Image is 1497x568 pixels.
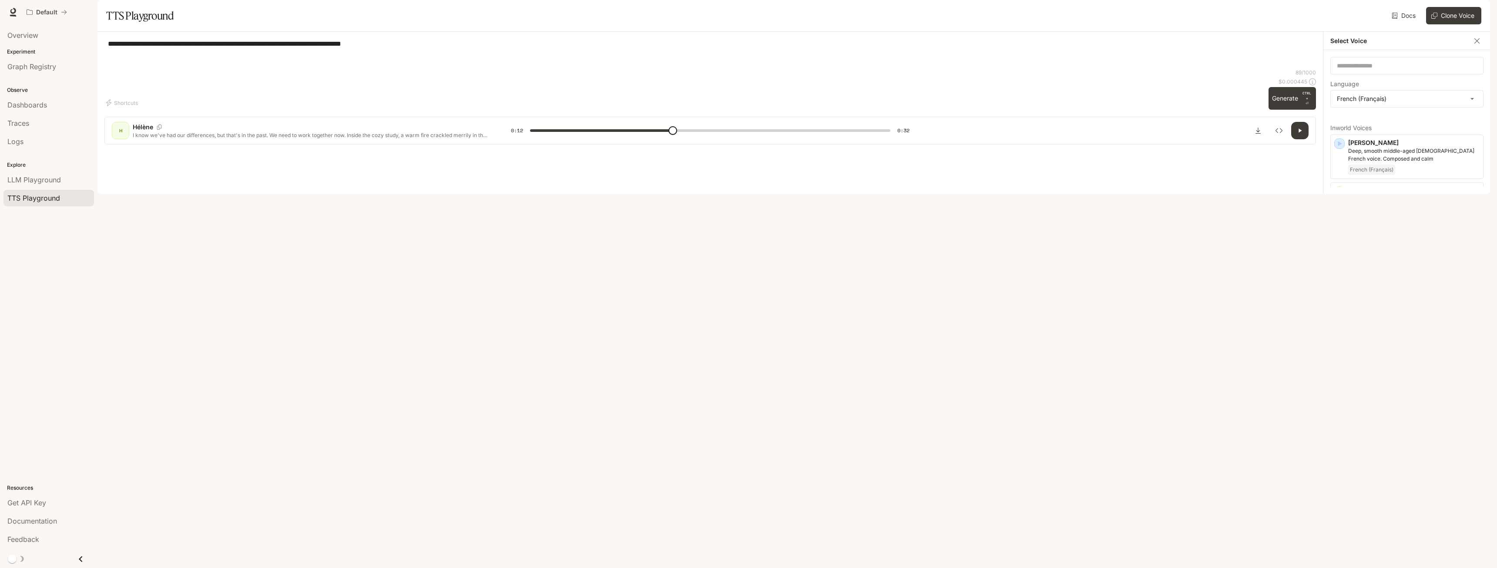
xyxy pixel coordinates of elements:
[153,124,165,130] button: Copy Voice ID
[1270,122,1288,139] button: Inspect
[104,96,141,110] button: Shortcuts
[114,124,128,138] div: H
[1348,165,1395,175] span: French (Français)
[1269,87,1316,110] button: GenerateCTRL +⏎
[1302,91,1312,101] p: CTRL +
[106,7,174,24] h1: TTS Playground
[133,123,153,131] p: Hélène
[23,3,71,21] button: All workspaces
[1279,78,1307,85] p: $ 0.000445
[1390,7,1419,24] a: Docs
[36,9,57,16] p: Default
[897,126,910,135] span: 0:32
[1348,147,1480,163] p: Deep, smooth middle-aged male French voice. Composed and calm
[1296,69,1316,76] p: 89 / 1000
[1249,122,1267,139] button: Download audio
[1330,125,1484,131] p: Inworld Voices
[1330,81,1359,87] p: Language
[511,126,523,135] span: 0:12
[1302,91,1312,106] p: ⏎
[1348,138,1480,147] p: [PERSON_NAME]
[1426,7,1481,24] button: Clone Voice
[1331,91,1483,107] div: French (Français)
[1348,186,1480,195] p: [PERSON_NAME]
[133,131,490,139] p: I know we've had our differences, but that's in the past. We need to work together now. Inside th...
